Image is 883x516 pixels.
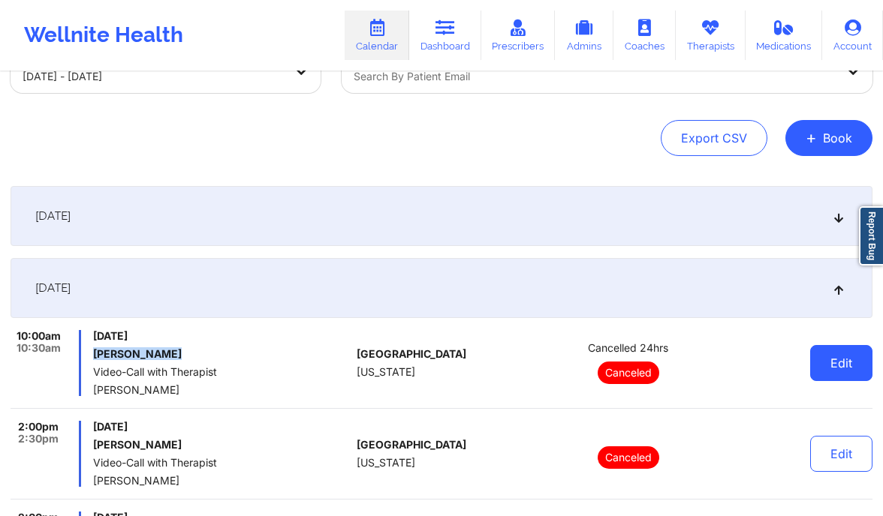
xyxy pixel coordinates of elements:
span: [DATE] [93,421,351,433]
a: Medications [746,10,823,60]
span: [DATE] [35,208,71,223]
a: Admins [555,10,613,60]
span: Video-Call with Therapist [93,366,351,378]
button: +Book [785,120,872,156]
span: 10:30am [17,342,61,354]
span: [DATE] [35,280,71,295]
span: [US_STATE] [357,457,415,469]
span: 10:00am [17,330,61,342]
a: Prescribers [481,10,556,60]
h6: [PERSON_NAME] [93,348,351,360]
span: [US_STATE] [357,366,415,378]
a: Therapists [676,10,746,60]
a: Coaches [613,10,676,60]
span: [PERSON_NAME] [93,475,351,487]
button: Edit [810,436,872,472]
a: Report Bug [859,206,883,265]
span: [GEOGRAPHIC_DATA] [357,348,466,360]
a: Dashboard [409,10,481,60]
a: Account [822,10,883,60]
span: + [806,133,817,142]
p: Canceled [598,446,659,469]
span: 2:30pm [18,433,59,445]
button: Edit [810,345,872,381]
span: Video-Call with Therapist [93,457,351,469]
span: 2:00pm [18,421,59,433]
span: [GEOGRAPHIC_DATA] [357,439,466,451]
button: Export CSV [661,120,767,156]
a: Calendar [345,10,409,60]
span: Cancelled 24hrs [588,342,668,354]
p: Canceled [598,361,659,384]
span: [DATE] [93,330,351,342]
h6: [PERSON_NAME] [93,439,351,451]
span: [PERSON_NAME] [93,384,351,396]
